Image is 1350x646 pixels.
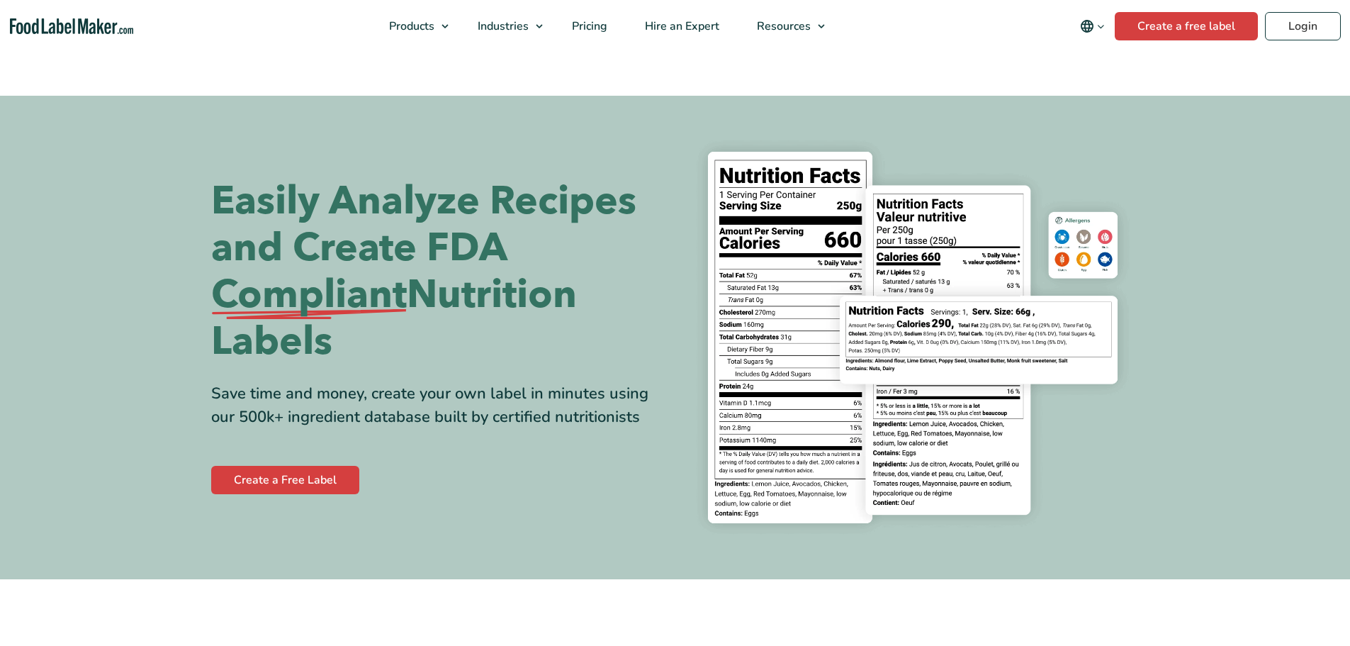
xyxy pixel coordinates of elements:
span: Products [385,18,436,34]
a: Create a Free Label [211,466,359,494]
span: Industries [473,18,530,34]
div: Save time and money, create your own label in minutes using our 500k+ ingredient database built b... [211,382,665,429]
a: Food Label Maker homepage [10,18,134,35]
span: Resources [753,18,812,34]
span: Hire an Expert [641,18,721,34]
h1: Easily Analyze Recipes and Create FDA Nutrition Labels [211,178,665,365]
a: Login [1265,12,1341,40]
button: Change language [1070,12,1115,40]
a: Create a free label [1115,12,1258,40]
span: Compliant [211,272,407,318]
span: Pricing [568,18,609,34]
